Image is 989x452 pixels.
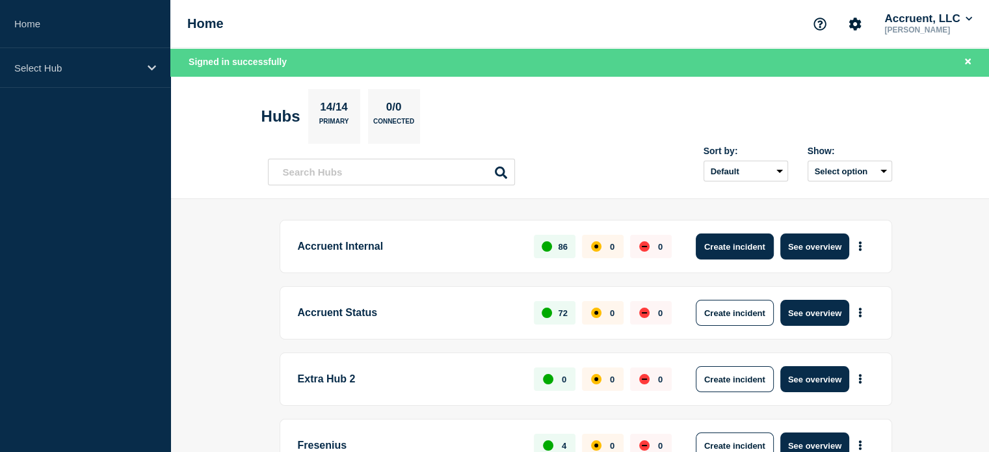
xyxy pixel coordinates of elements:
[562,375,566,384] p: 0
[543,440,553,451] div: up
[298,233,520,259] p: Accruent Internal
[591,374,601,384] div: affected
[780,233,849,259] button: See overview
[658,441,663,451] p: 0
[658,375,663,384] p: 0
[696,300,774,326] button: Create incident
[841,10,869,38] button: Account settings
[562,441,566,451] p: 4
[639,374,650,384] div: down
[381,101,406,118] p: 0/0
[298,300,520,326] p: Accruent Status
[315,101,353,118] p: 14/14
[14,62,139,73] p: Select Hub
[882,25,975,34] p: [PERSON_NAME]
[639,440,650,451] div: down
[268,159,515,185] input: Search Hubs
[852,301,869,325] button: More actions
[298,366,520,392] p: Extra Hub 2
[704,161,788,181] select: Sort by
[852,235,869,259] button: More actions
[696,366,774,392] button: Create incident
[543,374,553,384] div: up
[704,146,788,156] div: Sort by:
[542,241,552,252] div: up
[610,308,614,318] p: 0
[658,308,663,318] p: 0
[639,241,650,252] div: down
[808,146,892,156] div: Show:
[610,375,614,384] p: 0
[558,308,567,318] p: 72
[591,308,601,318] div: affected
[780,366,849,392] button: See overview
[261,107,300,126] h2: Hubs
[882,12,975,25] button: Accruent, LLC
[591,440,601,451] div: affected
[542,308,552,318] div: up
[610,441,614,451] p: 0
[852,367,869,392] button: More actions
[808,161,892,181] button: Select option
[806,10,834,38] button: Support
[610,242,614,252] p: 0
[373,118,414,131] p: Connected
[780,300,849,326] button: See overview
[558,242,567,252] p: 86
[639,308,650,318] div: down
[960,55,976,70] button: Close banner
[696,233,774,259] button: Create incident
[591,241,601,252] div: affected
[189,57,287,67] span: Signed in successfully
[658,242,663,252] p: 0
[319,118,349,131] p: Primary
[187,16,224,31] h1: Home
